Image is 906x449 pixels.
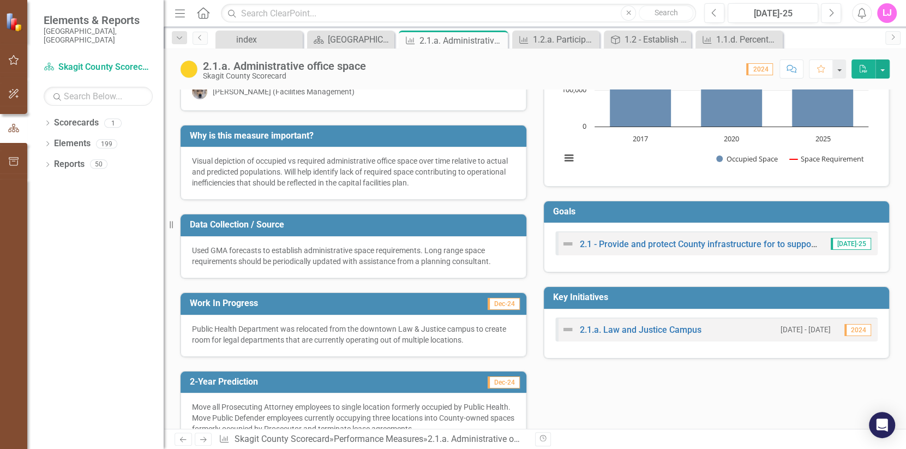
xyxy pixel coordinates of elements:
[632,134,647,143] text: 2017
[44,27,153,45] small: [GEOGRAPHIC_DATA], [GEOGRAPHIC_DATA]
[54,117,99,129] a: Scorecards
[192,245,515,267] p: Used GMA forecasts to establish administrative space requirements. Long range space requirements ...
[219,433,526,446] div: » »
[180,61,197,78] img: Caution
[192,155,515,188] p: Visual depiction of occupied vs required administrative office space over time relative to actual...
[561,150,577,165] button: View chart menu, Chart
[700,61,762,127] path: 2020, 178,866. Occupied Space.
[791,56,853,127] path: 2025, 191,932. Occupied Space.
[44,61,153,74] a: Skagit County Scorecard
[815,134,830,143] text: 2025
[580,325,701,335] a: 2.1.a. Law and Justice Campus
[553,292,884,302] h3: Key Initiatives
[553,207,884,217] h3: Goals
[190,377,412,387] h3: 2-Year Prediction
[561,237,574,250] img: Not Defined
[728,3,818,23] button: [DATE]-25
[609,61,671,127] path: 2017, 180,561. Occupied Space.
[555,11,878,175] div: Chart. Highcharts interactive chart.
[698,33,780,46] a: 1.1.d. Percentage of employees evaluated annually
[781,325,831,335] small: [DATE] - [DATE]
[192,402,515,434] p: Move all Prosecuting Attorney employees to single location formerly occupied by Public Health. Mo...
[800,154,863,164] text: Space Requirement
[192,324,515,345] p: Public Health Department was relocated from the downtown Law & Justice campus to create room for ...
[655,8,678,17] span: Search
[639,5,693,21] button: Search
[515,33,597,46] a: 1.2.a. Participation in Wellness Committee/Activities
[724,134,739,143] text: 2020
[419,34,505,47] div: 2.1.a. Administrative office space
[555,11,874,175] svg: Interactive chart
[192,84,207,99] img: Ken Hansen
[561,323,574,336] img: Not Defined
[54,137,91,150] a: Elements
[96,139,117,148] div: 199
[310,33,392,46] a: [GEOGRAPHIC_DATA] Page
[790,154,864,164] button: Show Space Requirement
[190,298,412,308] h3: Work In Progress
[844,324,871,336] span: 2024
[716,154,778,164] button: Show Occupied Space
[727,154,778,164] text: Occupied Space
[869,412,895,438] div: Open Intercom Messenger
[236,33,300,46] div: index
[218,33,300,46] a: index
[44,87,153,106] input: Search Below...
[203,60,366,72] div: 2.1.a. Administrative office space
[203,72,366,80] div: Skagit County Scorecard
[221,4,696,23] input: Search ClearPoint...
[190,131,521,141] h3: Why is this measure important?
[609,56,853,127] g: Occupied Space, series 1 of 2. Bar series with 3 bars.
[190,220,521,230] h3: Data Collection / Source
[831,238,871,250] span: [DATE]-25
[583,121,586,131] text: 0
[746,63,773,75] span: 2024
[44,14,153,27] span: Elements & Reports
[625,33,688,46] div: 1.2 - Establish a positive workplace culture and enhance employee belonging and satisfaction.
[488,376,520,388] span: Dec-24
[54,158,85,171] a: Reports
[334,434,423,444] a: Performance Measures
[562,85,586,94] text: 100,000
[5,13,25,32] img: ClearPoint Strategy
[213,86,355,97] div: [PERSON_NAME] (Facilities Management)
[488,298,520,310] span: Dec-24
[877,3,897,23] button: LJ
[533,33,597,46] div: 1.2.a. Participation in Wellness Committee/Activities
[104,118,122,128] div: 1
[235,434,329,444] a: Skagit County Scorecard
[607,33,688,46] a: 1.2 - Establish a positive workplace culture and enhance employee belonging and satisfaction.
[716,33,780,46] div: 1.1.d. Percentage of employees evaluated annually
[328,33,392,46] div: [GEOGRAPHIC_DATA] Page
[90,160,107,169] div: 50
[731,7,814,20] div: [DATE]-25
[428,434,555,444] div: 2.1.a. Administrative office space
